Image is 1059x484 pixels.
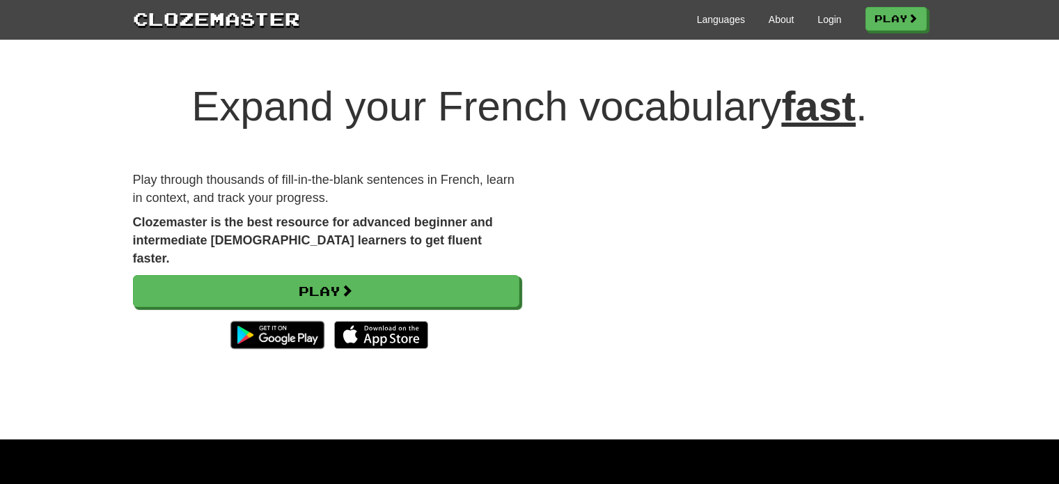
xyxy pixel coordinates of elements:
[133,171,519,207] p: Play through thousands of fill-in-the-blank sentences in French, learn in context, and track your...
[781,83,856,130] u: fast
[697,13,745,26] a: Languages
[133,6,300,31] a: Clozemaster
[133,84,927,130] h1: Expand your French vocabulary .
[133,275,519,307] a: Play
[223,314,331,356] img: Get it on Google Play
[817,13,841,26] a: Login
[865,7,927,31] a: Play
[133,215,493,265] strong: Clozemaster is the best resource for advanced beginner and intermediate [DEMOGRAPHIC_DATA] learne...
[334,321,428,349] img: Download_on_the_App_Store_Badge_US-UK_135x40-25178aeef6eb6b83b96f5f2d004eda3bffbb37122de64afbaef7...
[769,13,794,26] a: About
